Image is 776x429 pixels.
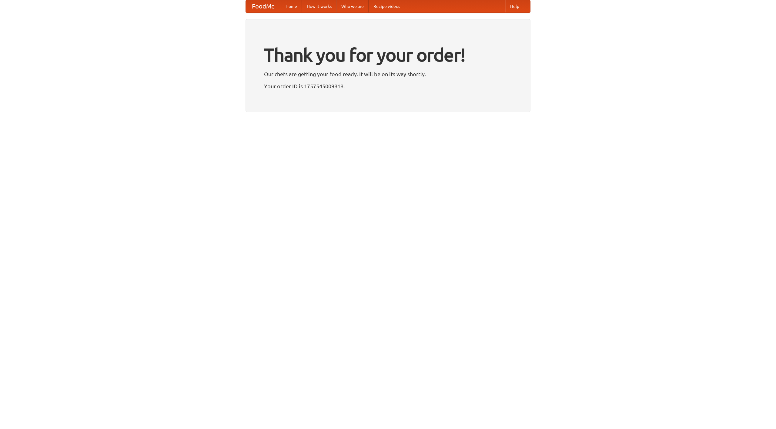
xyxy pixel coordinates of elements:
p: Your order ID is 1757545009818. [264,82,512,91]
a: Home [281,0,302,12]
a: Recipe videos [369,0,405,12]
a: How it works [302,0,336,12]
h1: Thank you for your order! [264,40,512,69]
a: Help [505,0,524,12]
p: Our chefs are getting your food ready. It will be on its way shortly. [264,69,512,79]
a: FoodMe [246,0,281,12]
a: Who we are [336,0,369,12]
